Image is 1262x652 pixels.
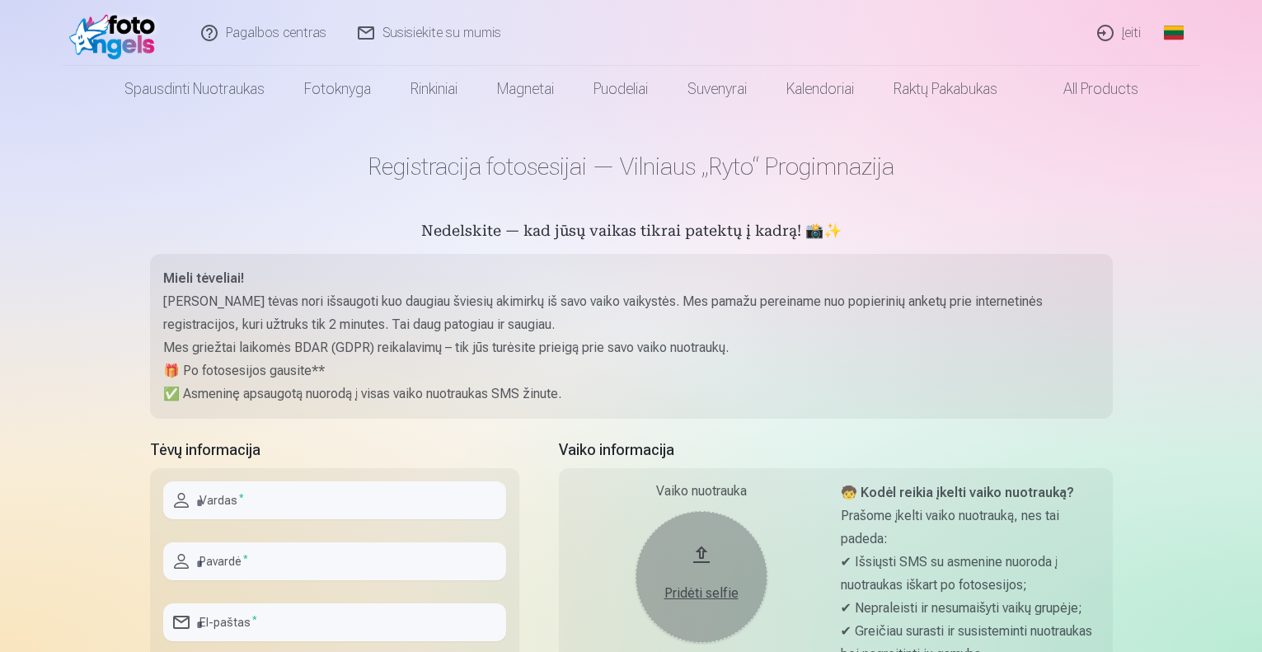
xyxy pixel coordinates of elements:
[163,359,1100,382] p: 🎁 Po fotosesijos gausite**
[1017,66,1158,112] a: All products
[767,66,874,112] a: Kalendoriai
[163,290,1100,336] p: [PERSON_NAME] tėvas nori išsaugoti kuo daugiau šviesių akimirkų iš savo vaiko vaikystės. Mes pama...
[69,7,164,59] img: /fa2
[477,66,574,112] a: Magnetai
[652,584,751,603] div: Pridėti selfie
[841,504,1100,551] p: Prašome įkelti vaiko nuotrauką, nes tai padeda:
[668,66,767,112] a: Suvenyrai
[391,66,477,112] a: Rinkiniai
[841,485,1074,500] strong: 🧒 Kodėl reikia įkelti vaiko nuotrauką?
[163,270,244,286] strong: Mieli tėveliai!
[874,66,1017,112] a: Raktų pakabukas
[841,597,1100,620] p: ✔ Nepraleisti ir nesumaišyti vaikų grupėje;
[150,152,1113,181] h1: Registracija fotosesijai — Vilniaus „Ryto“ Progimnazija
[574,66,668,112] a: Puodeliai
[163,382,1100,406] p: ✅ Asmeninę apsaugotą nuorodą į visas vaiko nuotraukas SMS žinute.
[559,439,1113,462] h5: Vaiko informacija
[636,511,767,643] button: Pridėti selfie
[284,66,391,112] a: Fotoknyga
[572,481,831,501] div: Vaiko nuotrauka
[841,551,1100,597] p: ✔ Išsiųsti SMS su asmenine nuoroda į nuotraukas iškart po fotosesijos;
[163,336,1100,359] p: Mes griežtai laikomės BDAR (GDPR) reikalavimų – tik jūs turėsite prieigą prie savo vaiko nuotraukų.
[105,66,284,112] a: Spausdinti nuotraukas
[150,221,1113,244] h5: Nedelskite — kad jūsų vaikas tikrai patektų į kadrą! 📸✨
[150,439,519,462] h5: Tėvų informacija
